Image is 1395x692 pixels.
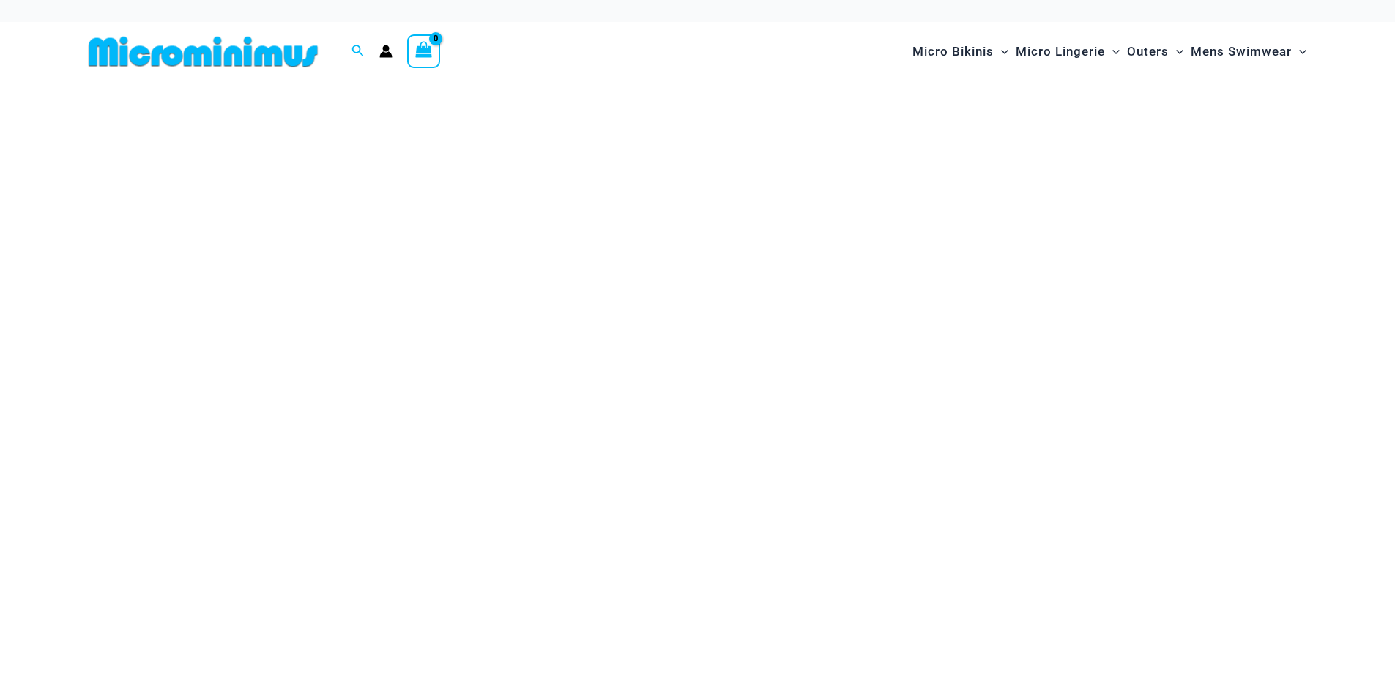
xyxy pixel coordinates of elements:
[909,29,1012,74] a: Micro BikinisMenu ToggleMenu Toggle
[1169,33,1183,70] span: Menu Toggle
[1191,33,1292,70] span: Mens Swimwear
[1012,29,1123,74] a: Micro LingerieMenu ToggleMenu Toggle
[994,33,1008,70] span: Menu Toggle
[907,27,1313,76] nav: Site Navigation
[1105,33,1120,70] span: Menu Toggle
[912,33,994,70] span: Micro Bikinis
[1292,33,1306,70] span: Menu Toggle
[1123,29,1187,74] a: OutersMenu ToggleMenu Toggle
[1127,33,1169,70] span: Outers
[351,42,365,61] a: Search icon link
[407,34,441,68] a: View Shopping Cart, empty
[379,45,393,58] a: Account icon link
[1187,29,1310,74] a: Mens SwimwearMenu ToggleMenu Toggle
[83,35,324,68] img: MM SHOP LOGO FLAT
[1016,33,1105,70] span: Micro Lingerie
